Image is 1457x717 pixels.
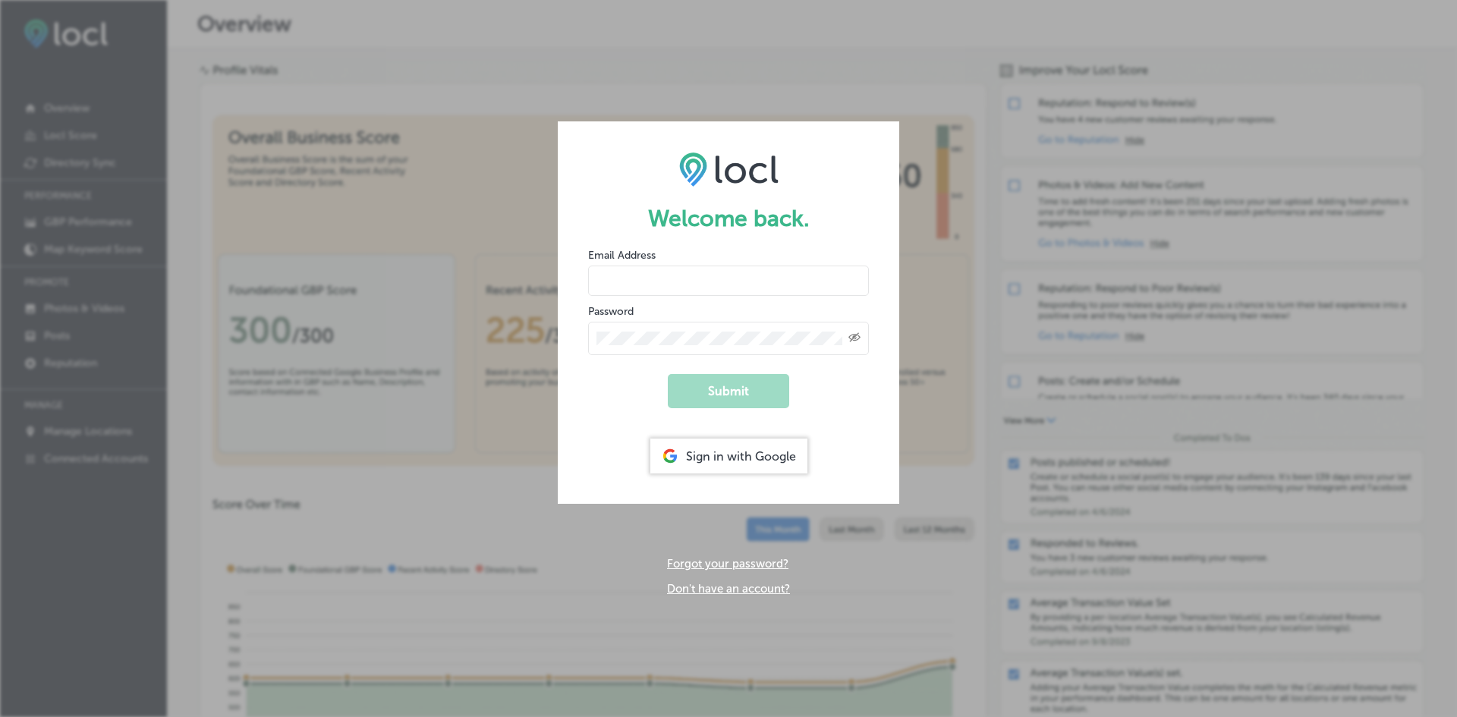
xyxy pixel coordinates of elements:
img: LOCL logo [679,152,779,187]
h1: Welcome back. [588,205,869,232]
label: Password [588,305,634,318]
div: Sign in with Google [650,439,807,473]
a: Don't have an account? [667,582,790,596]
a: Forgot your password? [667,557,788,571]
label: Email Address [588,249,656,262]
span: Toggle password visibility [848,332,861,345]
button: Submit [668,374,789,408]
